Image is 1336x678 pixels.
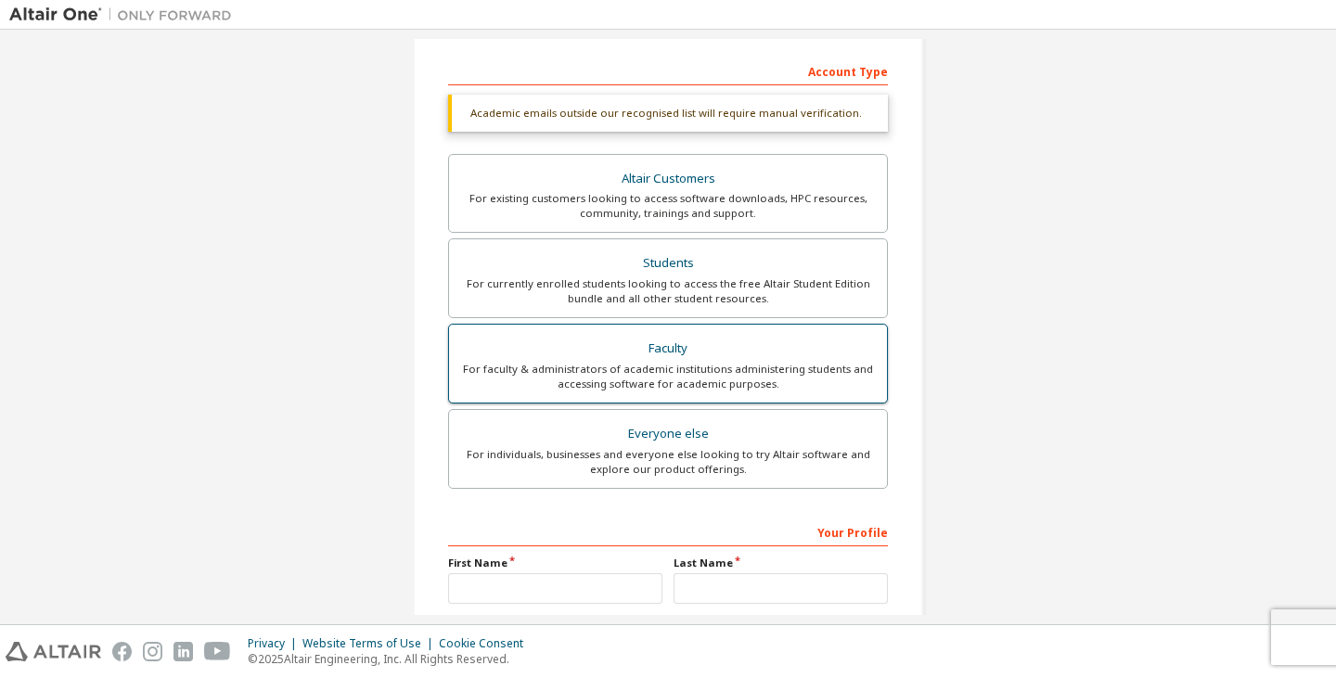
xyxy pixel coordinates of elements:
img: youtube.svg [204,642,231,661]
div: Cookie Consent [439,636,534,651]
div: For existing customers looking to access software downloads, HPC resources, community, trainings ... [460,191,876,221]
img: instagram.svg [143,642,162,661]
div: For currently enrolled students looking to access the free Altair Student Edition bundle and all ... [460,276,876,306]
div: Everyone else [460,421,876,447]
label: First Name [448,556,662,570]
p: © 2025 Altair Engineering, Inc. All Rights Reserved. [248,651,534,667]
label: Last Name [674,556,888,570]
img: Altair One [9,6,241,24]
div: Faculty [460,336,876,362]
div: Website Terms of Use [302,636,439,651]
div: Students [460,250,876,276]
img: altair_logo.svg [6,642,101,661]
div: For faculty & administrators of academic institutions administering students and accessing softwa... [460,362,876,391]
div: Your Profile [448,517,888,546]
div: Academic emails outside our recognised list will require manual verification. [448,95,888,132]
img: linkedin.svg [173,642,193,661]
div: Privacy [248,636,302,651]
div: For individuals, businesses and everyone else looking to try Altair software and explore our prod... [460,447,876,477]
div: Altair Customers [460,166,876,192]
div: Account Type [448,56,888,85]
img: facebook.svg [112,642,132,661]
